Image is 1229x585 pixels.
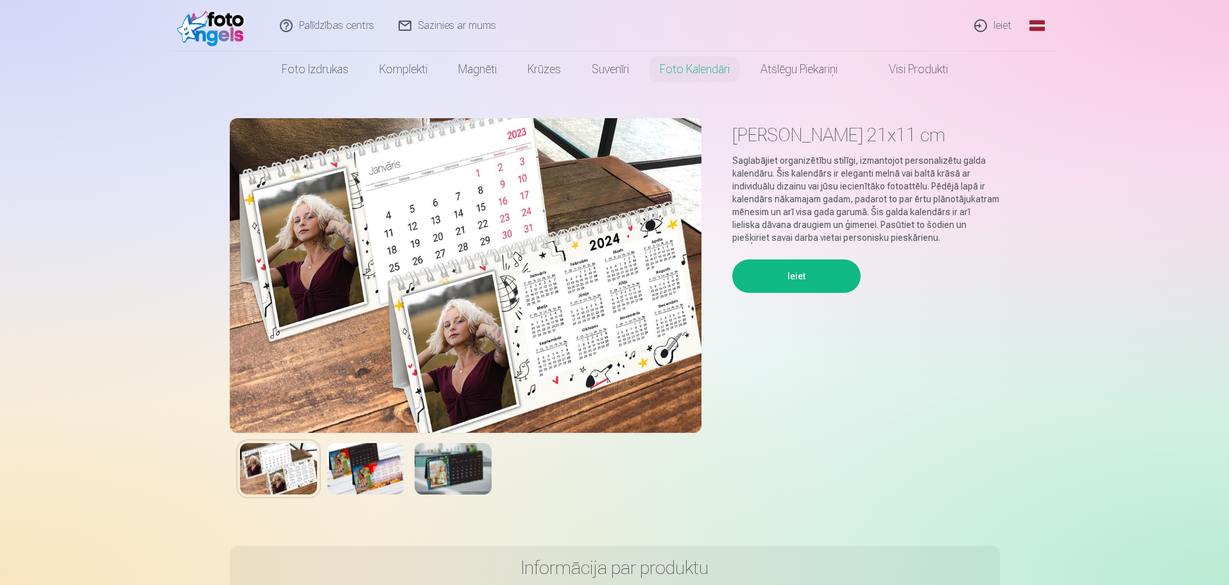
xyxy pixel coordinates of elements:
a: Foto izdrukas [266,51,364,87]
a: Visi produkti [853,51,963,87]
button: Ieiet [732,259,861,293]
img: /fa1 [177,5,251,46]
a: Foto kalendāri [644,51,745,87]
a: Krūzes [512,51,576,87]
h1: [PERSON_NAME] 21x11 cm [732,123,1000,146]
a: Magnēti [443,51,512,87]
a: Komplekti [364,51,443,87]
a: Suvenīri [576,51,644,87]
p: Saglabājiet organizētību stilīgi, izmantojot personalizētu galda kalendāru. Šis kalendārs ir eleg... [732,154,1000,244]
a: Atslēgu piekariņi [745,51,853,87]
h3: Informācija par produktu [240,556,990,579]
